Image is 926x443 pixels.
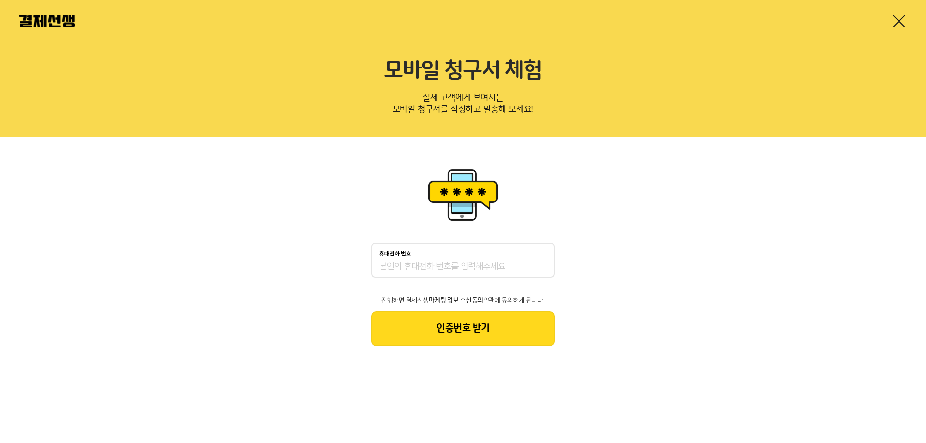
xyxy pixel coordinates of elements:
[19,58,907,84] h2: 모바일 청구서 체험
[19,15,75,27] img: 결제선생
[379,251,411,257] p: 휴대전화 번호
[429,297,483,304] span: 마케팅 정보 수신동의
[371,297,555,304] p: 진행하면 결제선생 약관에 동의하게 됩니다.
[379,261,547,273] input: 휴대전화 번호
[424,166,502,224] img: 휴대폰인증 이미지
[19,90,907,121] p: 실제 고객에게 보여지는 모바일 청구서를 작성하고 발송해 보세요!
[371,311,555,346] button: 인증번호 받기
